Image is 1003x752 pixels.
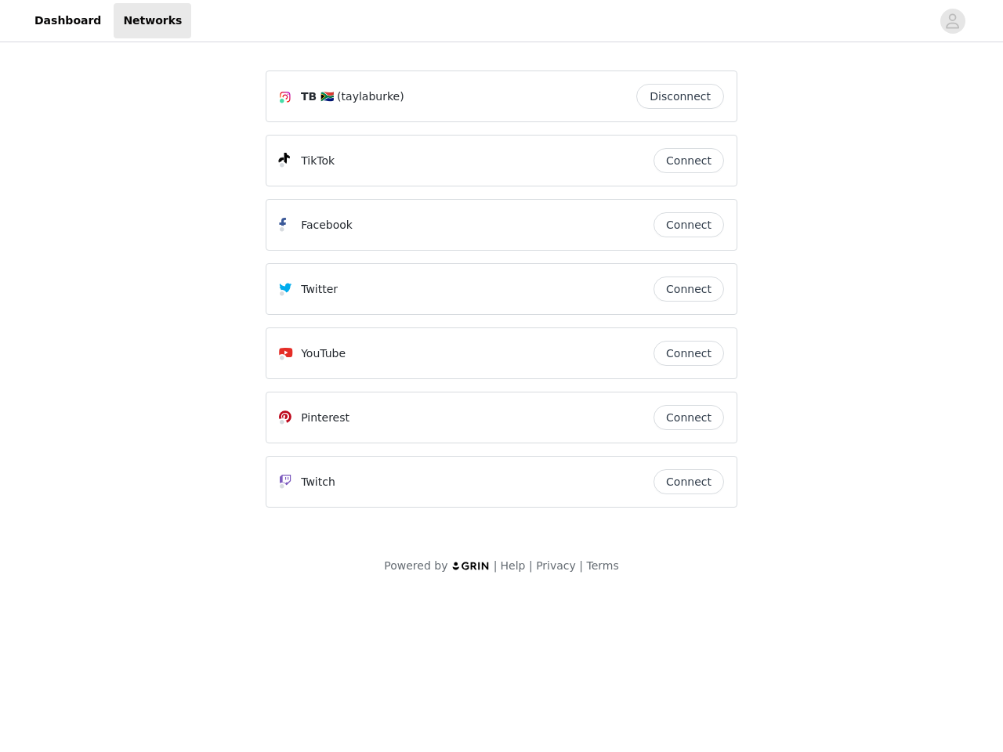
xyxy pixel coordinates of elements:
[579,559,583,572] span: |
[384,559,447,572] span: Powered by
[654,148,724,173] button: Connect
[654,341,724,366] button: Connect
[654,405,724,430] button: Connect
[301,217,353,233] p: Facebook
[301,89,334,105] span: TB 🇿🇦
[654,212,724,237] button: Connect
[501,559,526,572] a: Help
[536,559,576,572] a: Privacy
[301,281,338,298] p: Twitter
[654,277,724,302] button: Connect
[494,559,498,572] span: |
[279,91,291,103] img: Instagram Icon
[25,3,110,38] a: Dashboard
[337,89,404,105] span: (taylaburke)
[529,559,533,572] span: |
[451,561,491,571] img: logo
[636,84,724,109] button: Disconnect
[586,559,618,572] a: Terms
[301,153,335,169] p: TikTok
[654,469,724,494] button: Connect
[301,345,346,362] p: YouTube
[945,9,960,34] div: avatar
[301,410,349,426] p: Pinterest
[114,3,191,38] a: Networks
[301,474,335,490] p: Twitch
